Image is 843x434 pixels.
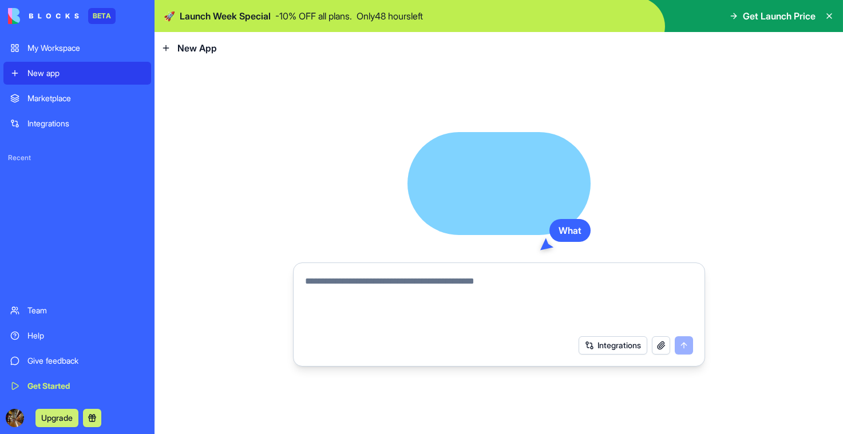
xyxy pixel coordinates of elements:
[27,93,144,104] div: Marketplace
[27,118,144,129] div: Integrations
[743,9,816,23] span: Get Launch Price
[3,112,151,135] a: Integrations
[275,9,352,23] p: - 10 % OFF all plans.
[88,8,116,24] div: BETA
[3,87,151,110] a: Marketplace
[27,67,144,79] div: New app
[27,330,144,341] div: Help
[549,219,591,242] div: What
[357,9,423,23] p: Only 48 hours left
[27,380,144,392] div: Get Started
[3,375,151,397] a: Get Started
[8,8,116,24] a: BETA
[3,62,151,85] a: New app
[3,37,151,59] a: My Workspace
[177,41,217,55] span: New App
[35,412,78,423] a: Upgrade
[579,336,647,355] button: Integrations
[3,153,151,162] span: Recent
[3,299,151,322] a: Team
[3,324,151,347] a: Help
[180,9,271,23] span: Launch Week Special
[27,42,144,54] div: My Workspace
[8,8,79,24] img: logo
[27,355,144,367] div: Give feedback
[164,9,175,23] span: 🚀
[27,305,144,316] div: Team
[3,349,151,372] a: Give feedback
[6,409,24,427] img: ACg8ocIrIgmGS16Smy7tgwy8gDVPJyxpdH6FWoOTlqL0-9r7nqUdn7lB=s96-c
[35,409,78,427] button: Upgrade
